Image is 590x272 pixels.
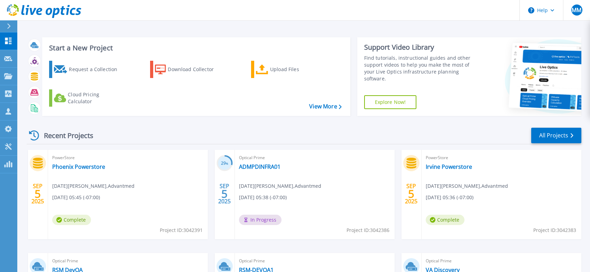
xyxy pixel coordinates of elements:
[52,215,91,225] span: Complete
[347,226,389,234] span: Project ID: 3042386
[52,154,204,162] span: PowerStore
[251,61,328,78] a: Upload Files
[239,257,390,265] span: Optical Prime
[239,194,287,201] span: [DATE] 05:38 (-07:00)
[226,162,228,165] span: %
[49,89,126,107] a: Cloud Pricing Calculator
[68,91,123,105] div: Cloud Pricing Calculator
[408,191,414,197] span: 5
[49,44,341,52] h3: Start a New Project
[426,215,464,225] span: Complete
[52,182,135,190] span: [DATE][PERSON_NAME] , Advantmed
[69,62,124,76] div: Request a Collection
[426,257,577,265] span: Optical Prime
[531,128,581,143] a: All Projects
[426,154,577,162] span: PowerStore
[364,95,417,109] a: Explore Now!
[426,182,508,190] span: [DATE][PERSON_NAME] , Advantmed
[309,103,341,110] a: View More
[52,257,204,265] span: Optical Prime
[160,226,203,234] span: Project ID: 3042391
[239,182,321,190] span: [DATE][PERSON_NAME] , Advantmed
[239,163,280,170] a: ADMPDINFRA01
[27,127,103,144] div: Recent Projects
[239,215,282,225] span: In Progress
[49,61,126,78] a: Request a Collection
[216,159,233,167] h3: 29
[239,154,390,162] span: Optical Prime
[150,61,227,78] a: Download Collector
[35,191,41,197] span: 5
[168,62,223,76] div: Download Collector
[364,55,478,82] div: Find tutorials, instructional guides and other support videos to help you make the most of your L...
[52,163,105,170] a: Phoenix Powerstore
[572,7,581,13] span: MM
[405,181,418,206] div: SEP 2025
[31,181,44,206] div: SEP 2025
[218,181,231,206] div: SEP 2025
[426,163,472,170] a: Irvine Powerstore
[52,194,100,201] span: [DATE] 05:45 (-07:00)
[364,43,478,52] div: Support Video Library
[426,194,473,201] span: [DATE] 05:36 (-07:00)
[533,226,576,234] span: Project ID: 3042383
[270,62,325,76] div: Upload Files
[221,191,228,197] span: 5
